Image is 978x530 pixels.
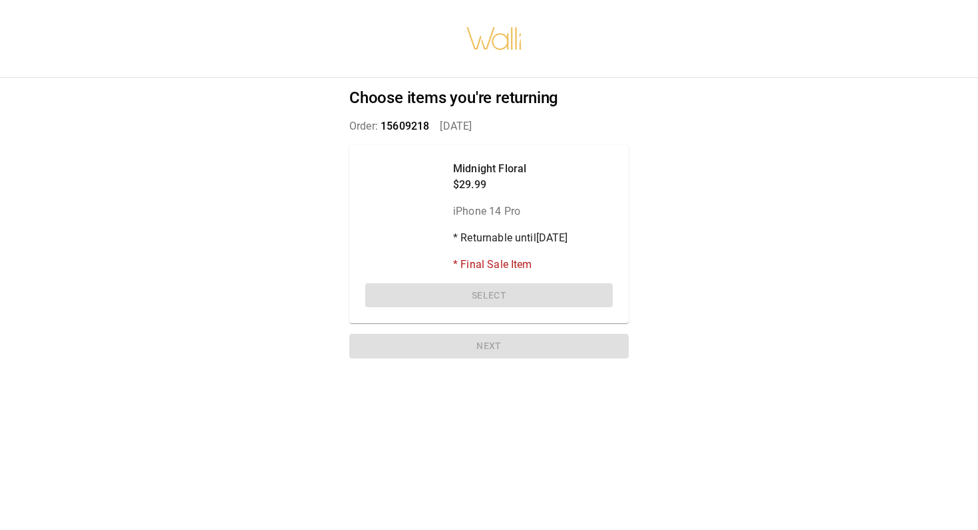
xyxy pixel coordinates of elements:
[466,10,523,67] img: walli-inc.myshopify.com
[453,230,568,246] p: * Returnable until [DATE]
[349,118,629,134] p: Order: [DATE]
[349,88,629,108] h2: Choose items you're returning
[381,120,429,132] span: 15609218
[453,203,568,219] p: iPhone 14 Pro
[453,177,568,193] p: $29.99
[453,161,568,177] p: Midnight Floral
[453,257,568,273] p: * Final Sale Item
